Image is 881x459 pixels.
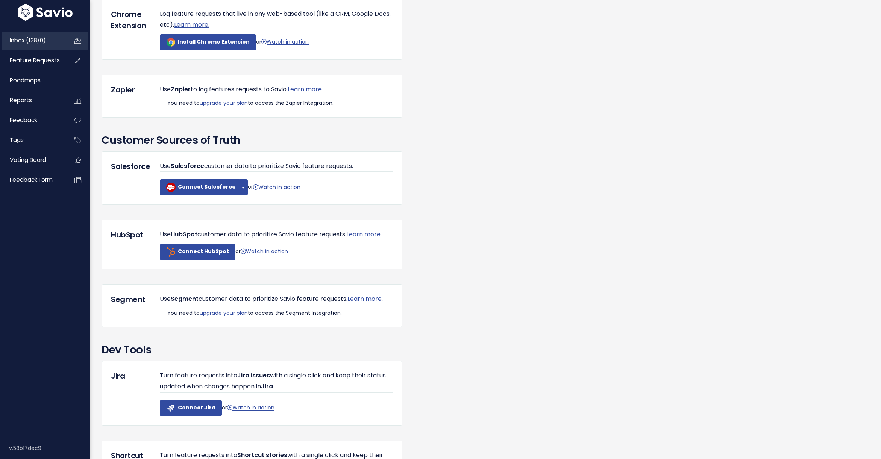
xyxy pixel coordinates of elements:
a: Connect Salesforce [160,179,240,195]
b: Connect Jira [178,404,215,411]
h5: Salesforce [111,161,149,172]
a: Learn more. [174,20,209,29]
a: upgrade your plan [200,309,248,317]
span: Feedback form [10,176,53,184]
a: Voting Board [2,151,62,169]
h5: Segment [111,294,149,305]
img: salesforce-icon.deb8f6f1a988.png [166,183,176,192]
span: Voting Board [10,156,46,164]
p: Log feature requests that live in any web-based tool (like a CRM, Google Docs, etc). [160,9,393,30]
a: upgrade your plan [200,99,248,107]
span: Jira issues [237,371,270,380]
span: Tags [10,136,24,144]
span: Jira [261,382,273,391]
h5: Chrome Extension [111,9,149,31]
a: Feedback form [2,171,62,189]
h5: Jira [111,370,149,382]
p: Use to log features requests to Savio. [160,84,393,95]
div: You need to to access the Zapier Integration. [167,98,393,108]
img: mark-gradient-white-jira.f0d4028692f2.png [166,403,176,413]
p: or [160,34,393,50]
div: v.58b17dec9 [9,438,90,458]
div: You need to to access the Segment Integration. [167,308,393,318]
span: Zapier [171,85,191,94]
a: Roadmaps [2,72,62,89]
span: Salesforce [171,162,204,170]
h3: Customer Sources of Truth [102,133,870,148]
img: logo-white.9d6f32f41409.svg [16,4,74,21]
a: Learn more. [288,85,323,94]
h3: Dev Tools [102,342,870,358]
div: or [154,161,399,196]
a: Watch in action [261,38,309,45]
span: Feature Requests [10,56,60,64]
b: Install Chrome Extension [178,38,250,45]
a: Connect HubSpot [160,244,235,260]
a: Reports [2,92,62,109]
img: hubspot-sprocket-web-color.a5df7d919a38.png [166,247,176,257]
b: Connect HubSpot [178,248,229,255]
p: Turn feature requests into with a single click and keep their status updated when changes happen ... [160,370,393,393]
a: Tags [2,131,62,149]
a: Watch in action [241,248,288,255]
a: Feedback [2,112,62,129]
p: Use customer data to prioritize Savio feature requests. [160,161,393,172]
p: or [160,400,393,416]
span: Feedback [10,116,37,124]
p: or [160,244,393,260]
a: Learn more [347,294,382,303]
b: Connect Salesforce [178,183,236,191]
a: Install Chrome Extension [160,34,256,50]
a: Inbox (128/0) [2,32,62,49]
span: HubSpot [171,230,197,239]
a: Watch in action [253,183,300,191]
span: Segment [171,294,199,303]
span: Roadmaps [10,76,41,84]
img: chrome_icon_color-200x200.c40245578546.png [166,38,176,47]
a: Learn more [346,230,381,239]
p: Use customer data to prioritize Savio feature requests. . [160,294,393,305]
a: Watch in action [227,404,274,411]
span: Reports [10,96,32,104]
a: Connect Jira [160,400,222,416]
span: Inbox (128/0) [10,36,46,44]
h5: HubSpot [111,229,149,240]
a: Feature Requests [2,52,62,69]
h5: Zapier [111,84,149,95]
p: Use customer data to prioritize Savio feature requests. . [160,229,393,240]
